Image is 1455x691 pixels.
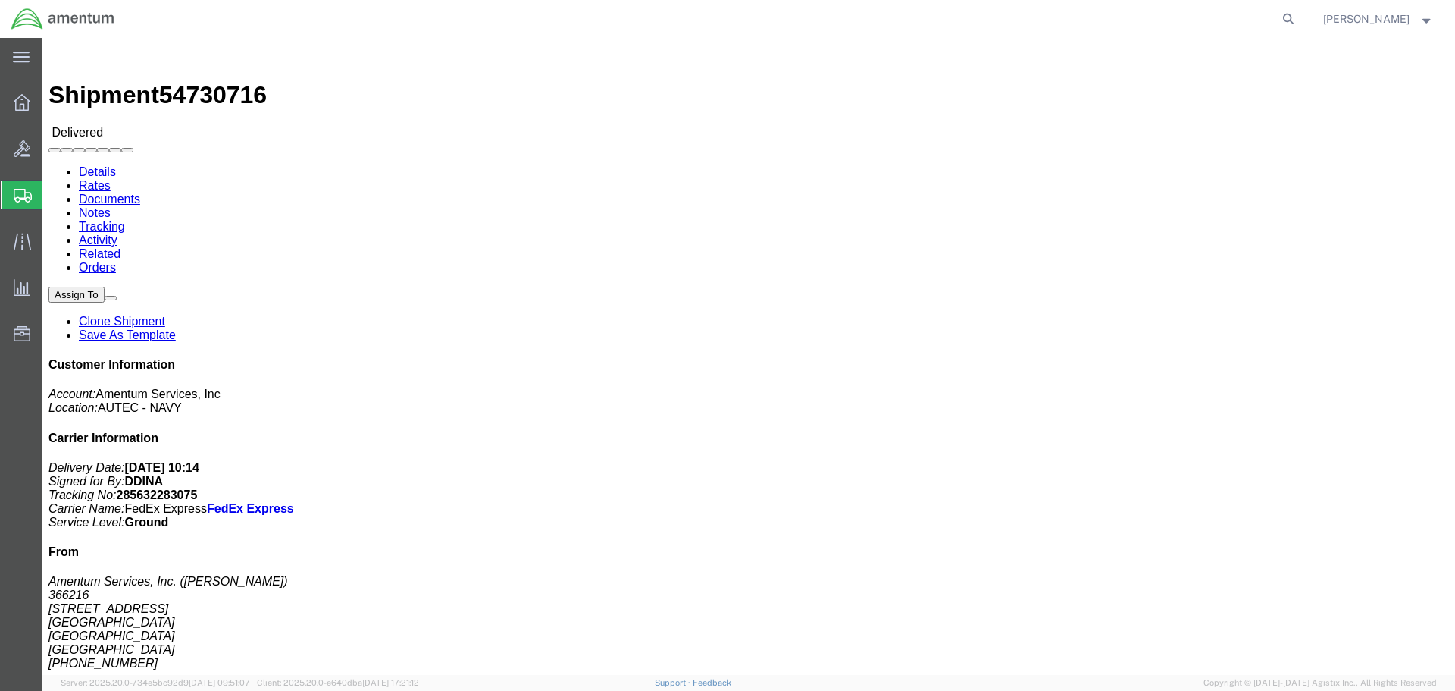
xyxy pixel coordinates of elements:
[42,38,1455,675] iframe: FS Legacy Container
[11,8,115,30] img: logo
[257,678,419,687] span: Client: 2025.20.0-e640dba
[1203,677,1437,689] span: Copyright © [DATE]-[DATE] Agistix Inc., All Rights Reserved
[693,678,731,687] a: Feedback
[362,678,419,687] span: [DATE] 17:21:12
[189,678,250,687] span: [DATE] 09:51:07
[1323,11,1410,27] span: Ahmed Warraiat
[1322,10,1435,28] button: [PERSON_NAME]
[61,678,250,687] span: Server: 2025.20.0-734e5bc92d9
[655,678,693,687] a: Support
